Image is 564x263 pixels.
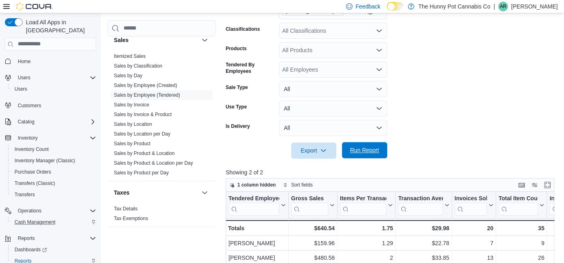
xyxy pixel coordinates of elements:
input: Dark Mode [387,2,404,11]
button: Transfers [8,189,99,200]
span: Tax Details [114,206,138,212]
button: Catalog [15,117,38,127]
span: Feedback [356,2,380,11]
div: Total Item Count [499,195,538,202]
div: Gross Sales [291,195,328,215]
button: Operations [15,206,45,216]
label: Is Delivery [226,123,250,129]
button: Gross Sales [291,195,335,215]
span: Purchase Orders [11,167,96,177]
button: Tendered Employee [229,195,286,215]
button: Users [15,73,34,83]
span: Sales by Invoice [114,102,149,108]
span: Sales by Location [114,121,152,127]
span: Catalog [18,119,34,125]
span: Users [11,84,96,94]
span: Customers [15,100,96,110]
a: Sales by Employee (Tendered) [114,92,180,98]
img: Cova [16,2,52,11]
button: Sales [200,35,210,45]
div: $33.85 [398,253,449,263]
button: Inventory Manager (Classic) [8,155,99,166]
button: Home [2,55,99,67]
div: Total Item Count [499,195,538,215]
span: Sales by Product per Day [114,170,169,176]
span: Home [15,56,96,66]
a: Sales by Product per Day [114,170,169,176]
div: $29.98 [398,223,449,233]
a: Sales by Invoice [114,102,149,108]
button: Taxes [114,189,198,197]
a: Sales by Product & Location [114,151,175,156]
button: Sort fields [280,180,316,190]
label: Classifications [226,26,260,32]
span: Export [296,142,331,159]
div: Totals [228,223,286,233]
label: Products [226,45,247,52]
div: 26 [499,253,544,263]
a: Sales by Product & Location per Day [114,160,193,166]
div: [PERSON_NAME] [229,253,286,263]
div: Invoices Sold [454,195,486,215]
span: Users [15,86,27,92]
span: Transfers (Classic) [15,180,55,187]
div: 1.29 [340,238,393,248]
a: Transfers [11,190,38,199]
p: | [493,2,495,11]
span: Reports [15,233,96,243]
div: $480.58 [291,253,335,263]
span: Transfers [11,190,96,199]
span: AR [500,2,507,11]
label: Tendered By Employees [226,62,276,74]
span: Home [18,58,31,65]
a: Inventory Count [11,144,52,154]
a: Tax Exemptions [114,216,148,221]
div: [PERSON_NAME] [229,238,286,248]
p: The Hunny Pot Cannabis Co [418,2,490,11]
span: Inventory Count [15,146,49,153]
button: Purchase Orders [8,166,99,178]
div: Transaction Average [398,195,442,202]
span: Customers [18,102,41,109]
div: Tendered Employee [229,195,279,215]
div: Items Per Transaction [340,195,387,202]
button: Users [2,72,99,83]
button: Inventory [2,132,99,144]
p: [PERSON_NAME] [511,2,558,11]
button: Reports [2,233,99,244]
span: Dashboards [11,245,96,255]
span: Dashboards [15,246,47,253]
div: 13 [454,253,493,263]
div: Taxes [107,204,216,227]
a: Sales by Day [114,73,143,78]
button: Transaction Average [398,195,449,215]
span: Cash Management [11,217,96,227]
button: Operations [2,205,99,216]
button: Open list of options [376,47,382,53]
a: Sales by Classification [114,63,162,69]
span: Inventory Count [11,144,96,154]
button: Users [8,83,99,95]
div: Transaction Average [398,195,442,215]
a: Sales by Invoice & Product [114,112,172,117]
button: Keyboard shortcuts [517,180,526,190]
p: Showing 2 of 2 [226,168,558,176]
span: 1 column hidden [237,182,276,188]
button: Taxes [200,188,210,197]
span: Purchase Orders [15,169,51,175]
a: Transfers (Classic) [11,178,58,188]
h3: Taxes [114,189,130,197]
button: Invoices Sold [454,195,493,215]
div: Gross Sales [291,195,328,202]
a: Sales by Product [114,141,151,146]
div: Sales [107,51,216,181]
button: Enter fullscreen [543,180,552,190]
span: Inventory [18,135,38,141]
span: Users [18,74,30,81]
button: Inventory [15,133,41,143]
div: 20 [454,223,493,233]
